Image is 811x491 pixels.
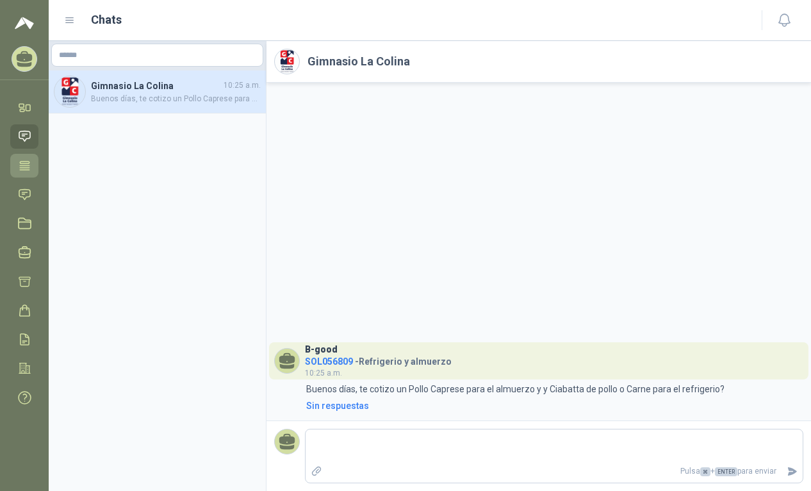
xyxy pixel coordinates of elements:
h4: - Refrigerio y almuerzo [305,353,452,365]
img: Logo peakr [15,15,34,31]
div: Sin respuestas [306,399,369,413]
img: Company Logo [54,76,85,107]
span: ENTER [715,467,737,476]
span: 10:25 a.m. [305,369,342,378]
h2: Gimnasio La Colina [307,53,410,71]
h4: Gimnasio La Colina [91,79,221,93]
span: ⌘ [700,467,710,476]
p: Buenos días, te cotizo un Pollo Caprese para el almuerzo y y Ciabatta de pollo o Carne para el re... [306,382,725,396]
button: Enviar [782,460,803,483]
p: Pulsa + para enviar [327,460,782,483]
span: Buenos días, te cotizo un Pollo Caprese para el almuerzo y y Ciabatta de pollo o Carne para el re... [91,93,261,105]
label: Adjuntar archivos [306,460,327,483]
span: 10:25 a.m. [224,79,261,92]
h1: Chats [91,11,122,29]
span: SOL056809 [305,356,353,367]
a: Company LogoGimnasio La Colina10:25 a.m.Buenos días, te cotizo un Pollo Caprese para el almuerzo ... [49,71,266,113]
a: Sin respuestas [304,399,803,413]
h3: B-good [305,346,338,353]
img: Company Logo [275,49,299,74]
